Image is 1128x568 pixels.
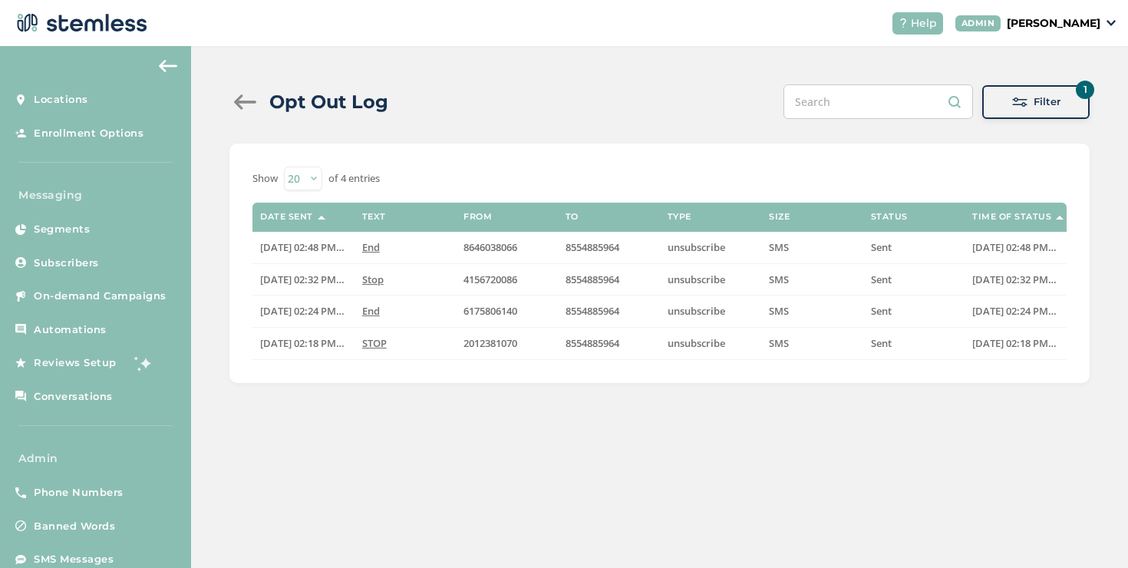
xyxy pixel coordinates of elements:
[871,273,958,286] label: Sent
[769,212,790,222] label: Size
[668,336,725,350] span: unsubscribe
[463,336,517,350] span: 2012381070
[318,216,325,220] img: icon-sort-1e1d7615.svg
[34,519,115,534] span: Banned Words
[566,304,619,318] span: 8554885964
[362,273,449,286] label: Stop
[463,305,550,318] label: 6175806140
[260,241,347,254] label: 09/02/2025 02:48 PM EDT
[34,256,99,271] span: Subscribers
[871,272,892,286] span: Sent
[1034,94,1060,110] span: Filter
[972,212,1051,222] label: Time of Status
[668,273,754,286] label: unsubscribe
[769,337,856,350] label: SMS
[260,273,347,286] label: 09/02/2025 02:32 PM EDT
[260,212,313,222] label: Date Sent
[34,389,113,405] span: Conversations
[769,273,856,286] label: SMS
[783,84,973,119] input: Search
[463,212,492,222] label: From
[12,8,147,38] img: logo-dark-0685b13c.svg
[972,273,1059,286] label: 09/02/2025 02:32 PM EDT
[668,272,725,286] span: unsubscribe
[252,171,278,187] label: Show
[972,272,1069,286] span: [DATE] 02:32 PM EDT
[362,304,380,318] span: End
[899,18,908,28] img: icon-help-white-03924b79.svg
[362,212,386,222] label: Text
[260,272,357,286] span: [DATE] 02:32 PM EDT
[972,337,1059,350] label: 09/02/2025 02:18 PM EDT
[362,240,380,254] span: End
[260,304,357,318] span: [DATE] 02:24 PM EDT
[463,304,517,318] span: 6175806140
[769,336,789,350] span: SMS
[34,552,114,567] span: SMS Messages
[362,337,449,350] label: STOP
[1051,494,1128,568] iframe: Chat Widget
[159,60,177,72] img: icon-arrow-back-accent-c549486e.svg
[34,485,124,500] span: Phone Numbers
[463,273,550,286] label: 4156720086
[34,289,167,304] span: On-demand Campaigns
[668,304,725,318] span: unsubscribe
[362,241,449,254] label: End
[1056,216,1064,220] img: icon-sort-1e1d7615.svg
[128,348,159,378] img: glitter-stars-b7820f95.gif
[871,212,908,222] label: Status
[1007,15,1100,31] p: [PERSON_NAME]
[34,126,143,141] span: Enrollment Options
[269,88,388,116] h2: Opt Out Log
[260,305,347,318] label: 09/02/2025 02:24 PM EDT
[769,304,789,318] span: SMS
[668,212,691,222] label: Type
[769,272,789,286] span: SMS
[769,305,856,318] label: SMS
[260,337,347,350] label: 09/02/2025 02:18 PM EDT
[972,336,1069,350] span: [DATE] 02:18 PM EDT
[871,240,892,254] span: Sent
[566,241,652,254] label: 8554885964
[566,337,652,350] label: 8554885964
[1107,20,1116,26] img: icon_down-arrow-small-66adaf34.svg
[871,304,892,318] span: Sent
[566,272,619,286] span: 8554885964
[566,273,652,286] label: 8554885964
[362,336,387,350] span: STOP
[871,336,892,350] span: Sent
[463,240,517,254] span: 8646038066
[34,355,117,371] span: Reviews Setup
[972,305,1059,318] label: 09/02/2025 02:24 PM EDT
[668,240,725,254] span: unsubscribe
[972,241,1059,254] label: 09/02/2025 02:48 PM EDT
[34,322,107,338] span: Automations
[566,240,619,254] span: 8554885964
[769,240,789,254] span: SMS
[871,241,958,254] label: Sent
[769,241,856,254] label: SMS
[463,272,517,286] span: 4156720086
[871,337,958,350] label: Sent
[871,305,958,318] label: Sent
[972,240,1069,254] span: [DATE] 02:48 PM EDT
[260,336,357,350] span: [DATE] 02:18 PM EDT
[972,304,1069,318] span: [DATE] 02:24 PM EDT
[362,272,384,286] span: Stop
[362,305,449,318] label: End
[463,337,550,350] label: 2012381070
[566,305,652,318] label: 8554885964
[260,240,357,254] span: [DATE] 02:48 PM EDT
[34,222,90,237] span: Segments
[911,15,937,31] span: Help
[34,92,88,107] span: Locations
[566,336,619,350] span: 8554885964
[328,171,380,187] label: of 4 entries
[463,241,550,254] label: 8646038066
[955,15,1001,31] div: ADMIN
[566,212,579,222] label: To
[1076,81,1094,99] div: 1
[982,85,1090,119] button: 1Filter
[668,241,754,254] label: unsubscribe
